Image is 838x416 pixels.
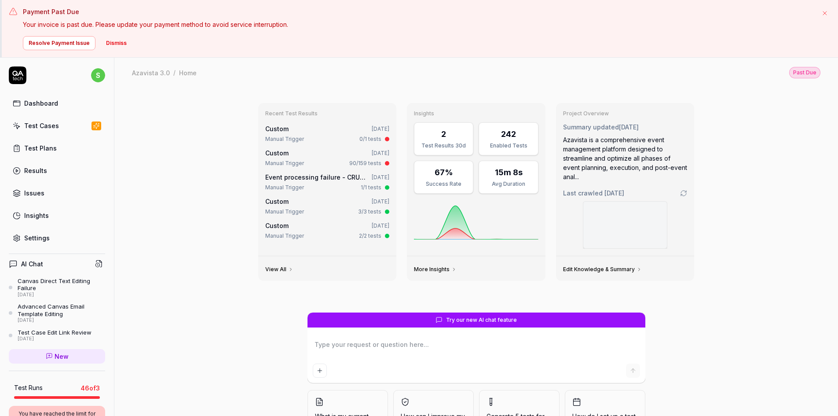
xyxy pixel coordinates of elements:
[91,66,105,84] button: s
[435,166,453,178] div: 67%
[9,95,105,112] a: Dashboard
[265,266,293,273] a: View All
[358,208,381,216] div: 3/3 tests
[789,67,820,78] div: Past Due
[9,117,105,134] a: Test Cases
[24,166,47,175] div: Results
[24,233,50,243] div: Settings
[18,317,105,324] div: [DATE]
[414,266,457,273] a: More Insights
[265,125,289,133] span: Custom
[24,99,58,108] div: Dashboard
[604,189,624,197] time: [DATE]
[9,184,105,202] a: Issues
[563,110,688,117] h3: Project Overview
[495,166,523,178] div: 15m 8s
[265,232,304,240] div: Manual Trigger
[24,144,57,153] div: Test Plans
[9,162,105,179] a: Results
[91,68,105,82] span: s
[265,159,304,167] div: Manual Trigger
[23,36,95,50] button: Resolve Payment Issue
[55,352,69,361] span: New
[789,66,820,78] button: Past Due
[563,266,642,273] a: Edit Knowledge & Summary
[420,142,468,150] div: Test Results 30d
[265,222,289,229] span: Custom
[441,128,446,140] div: 2
[9,329,105,342] a: Test Case Edit Link Review[DATE]
[265,198,289,205] span: Custom
[265,173,377,181] span: Event processing failure - CRUD ops
[23,20,813,29] p: Your invoice is past due. Please update your payment method to avoid service interruption.
[563,188,624,198] span: Last crawled
[9,207,105,224] a: Insights
[81,383,100,393] span: 46 of 3
[132,68,170,77] div: Azavista 3.0
[24,188,44,198] div: Issues
[263,219,392,242] a: Custom[DATE]Manual Trigger2/2 tests
[263,122,392,145] a: Custom[DATE]Manual Trigger0/1 tests
[265,208,304,216] div: Manual Trigger
[263,147,392,169] a: Custom[DATE]Manual Trigger90/159 tests
[446,316,517,324] span: Try our new AI chat feature
[372,174,389,180] time: [DATE]
[414,110,538,117] h3: Insights
[18,303,105,317] div: Advanced Canvas Email Template Editing
[484,142,532,150] div: Enabled Tests
[18,336,91,342] div: [DATE]
[9,277,105,298] a: Canvas Direct Text Editing Failure[DATE]
[23,7,813,16] h3: Payment Past Due
[9,303,105,323] a: Advanced Canvas Email Template Editing[DATE]
[18,329,91,336] div: Test Case Edit Link Review
[9,140,105,157] a: Test Plans
[680,190,687,197] a: Go to crawling settings
[359,135,381,143] div: 0/1 tests
[265,135,304,143] div: Manual Trigger
[372,222,389,229] time: [DATE]
[14,384,43,392] h5: Test Runs
[484,180,532,188] div: Avg Duration
[263,195,392,217] a: Custom[DATE]Manual Trigger3/3 tests
[24,211,49,220] div: Insights
[18,277,105,292] div: Canvas Direct Text Editing Failure
[349,159,381,167] div: 90/159 tests
[18,292,105,298] div: [DATE]
[9,349,105,364] a: New
[372,125,389,132] time: [DATE]
[420,180,468,188] div: Success Rate
[501,128,516,140] div: 242
[361,184,381,191] div: 1/1 tests
[24,121,59,130] div: Test Cases
[9,229,105,247] a: Settings
[21,259,43,269] h4: AI Chat
[265,149,289,157] span: Custom
[372,150,389,156] time: [DATE]
[179,68,197,77] div: Home
[313,364,327,378] button: Add attachment
[265,110,390,117] h3: Recent Test Results
[173,68,176,77] div: /
[619,123,639,131] time: [DATE]
[359,232,381,240] div: 2/2 tests
[263,171,392,193] a: Event processing failure - CRUD ops[DATE]Manual Trigger1/1 tests
[265,184,304,191] div: Manual Trigger
[583,202,667,248] img: Screenshot
[563,135,688,181] div: Azavista is a comprehensive event management platform designed to streamline and optimize all pha...
[372,198,389,205] time: [DATE]
[563,123,619,131] span: Summary updated
[101,36,132,50] button: Dismiss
